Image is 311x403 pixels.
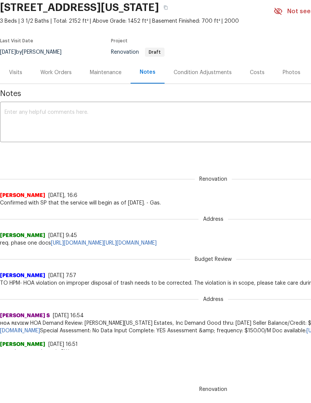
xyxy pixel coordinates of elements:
span: Draft [146,50,164,54]
div: Visits [9,69,22,76]
span: [DATE] 16:54 [53,313,84,318]
span: Address [199,296,228,303]
div: Notes [140,68,155,76]
span: Budget Review [190,256,236,263]
span: Address [199,215,228,223]
span: Renovation [195,175,232,183]
a: [URL][DOMAIN_NAME] [104,240,157,246]
span: [DATE] 9:45 [48,233,77,238]
div: Maintenance [90,69,122,76]
button: Copy Address [159,1,172,14]
span: Renovation [111,50,165,55]
span: [DATE], 16:6 [48,193,77,198]
span: [DATE] 7:57 [48,273,76,278]
div: Work Orders [40,69,72,76]
div: Condition Adjustments [174,69,232,76]
div: Costs [250,69,265,76]
span: Project [111,39,128,43]
span: [DATE] 16:51 [48,342,78,347]
a: [URL][DOMAIN_NAME] [51,240,104,246]
div: Photos [283,69,300,76]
